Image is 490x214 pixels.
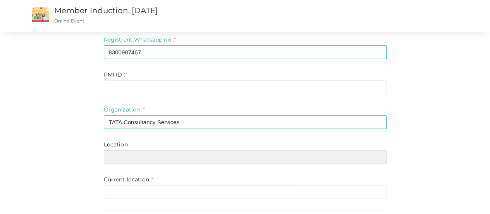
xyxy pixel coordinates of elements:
a: Member Induction, [DATE] [54,6,158,15]
input: Enter registrant phone no here. [104,45,387,59]
p: Online Event [54,17,299,24]
label: Registrant Whatsapp no : [104,36,176,43]
label: Organization : [104,106,145,113]
img: event2.png [32,7,49,22]
label: Current location : [104,176,154,183]
label: Location : [104,141,131,148]
label: PMI ID : [104,71,127,78]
